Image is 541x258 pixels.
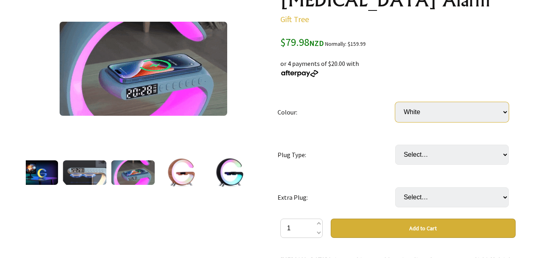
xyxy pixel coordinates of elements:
td: Plug Type: [278,133,395,176]
img: G-Spot Alarm [15,160,58,185]
span: NZD [309,39,324,48]
img: G-Spot Alarm [111,160,155,185]
td: Colour: [278,91,395,133]
button: Add to Cart [331,219,516,238]
img: G-Spot Alarm [63,160,106,185]
div: or 4 payments of $20.00 with [280,49,516,78]
a: Gift Tree [280,14,309,24]
img: G-Spot Alarm [60,22,227,116]
img: G-Spot Alarm [214,157,245,188]
td: Extra Plug: [278,176,395,219]
span: $79.98 [280,35,324,49]
small: Normally: $159.99 [325,41,366,47]
img: G-Spot Alarm [166,157,197,188]
img: Afterpay [280,70,319,77]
